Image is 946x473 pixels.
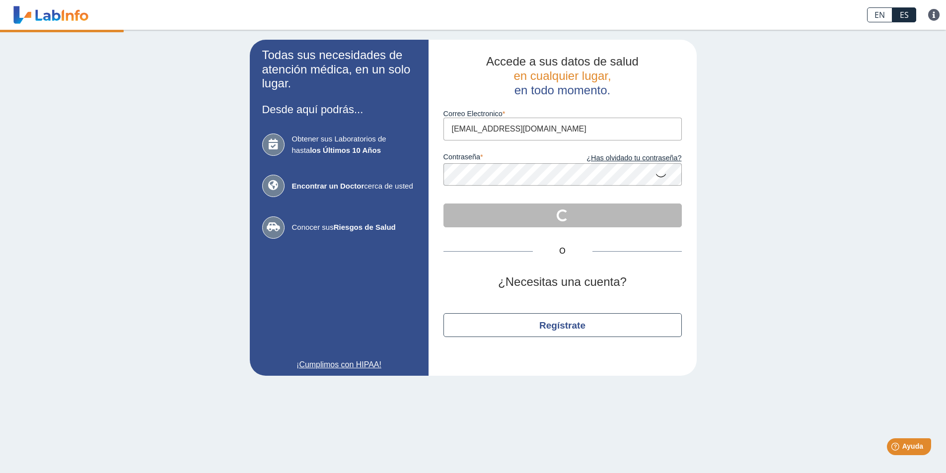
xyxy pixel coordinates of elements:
[292,181,416,192] span: cerca de usted
[292,134,416,156] span: Obtener sus Laboratorios de hasta
[443,153,563,164] label: contraseña
[443,275,682,289] h2: ¿Necesitas una cuenta?
[334,223,396,231] b: Riesgos de Salud
[443,313,682,337] button: Regístrate
[533,245,592,257] span: O
[858,434,935,462] iframe: Help widget launcher
[563,153,682,164] a: ¿Has olvidado tu contraseña?
[262,359,416,371] a: ¡Cumplimos con HIPAA!
[262,48,416,91] h2: Todas sus necesidades de atención médica, en un solo lugar.
[310,146,381,154] b: los Últimos 10 Años
[443,110,682,118] label: Correo Electronico
[486,55,639,68] span: Accede a sus datos de salud
[867,7,892,22] a: EN
[513,69,611,82] span: en cualquier lugar,
[292,222,416,233] span: Conocer sus
[514,83,610,97] span: en todo momento.
[292,182,364,190] b: Encontrar un Doctor
[262,103,416,116] h3: Desde aquí podrás...
[892,7,916,22] a: ES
